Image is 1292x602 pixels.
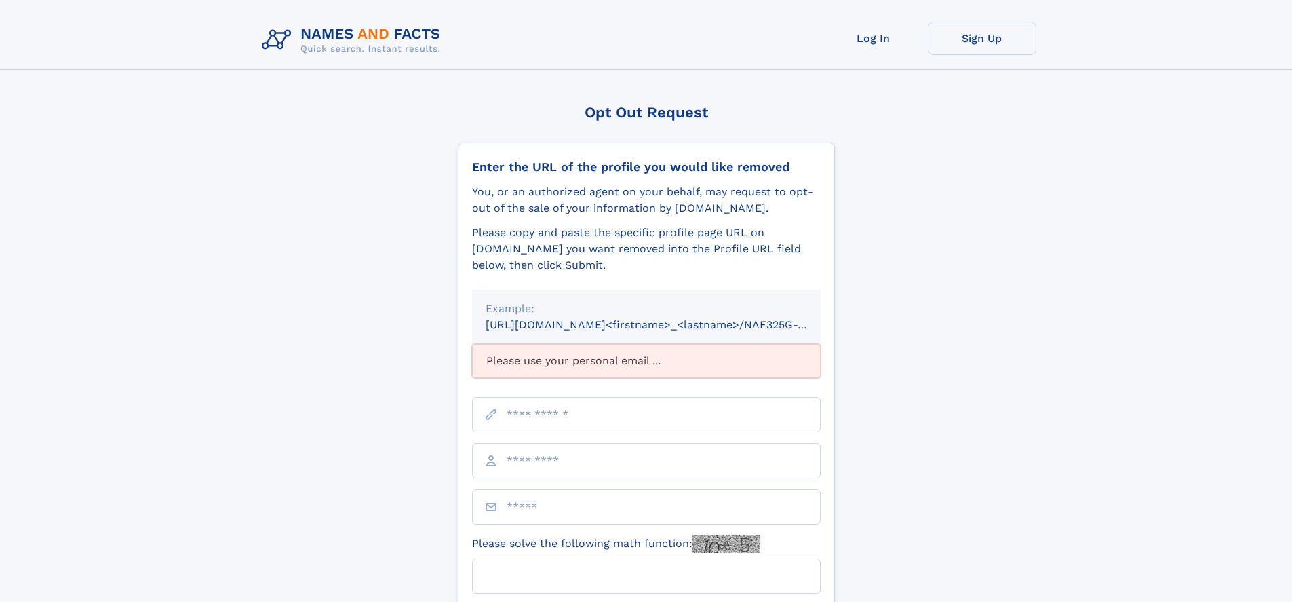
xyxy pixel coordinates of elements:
small: [URL][DOMAIN_NAME]<firstname>_<lastname>/NAF325G-xxxxxxxx [486,318,846,331]
a: Sign Up [928,22,1036,55]
div: Enter the URL of the profile you would like removed [472,159,821,174]
div: Please copy and paste the specific profile page URL on [DOMAIN_NAME] you want removed into the Pr... [472,225,821,274]
img: Logo Names and Facts [256,22,452,58]
div: You, or an authorized agent on your behalf, may request to opt-out of the sale of your informatio... [472,184,821,217]
a: Log In [819,22,928,55]
div: Opt Out Request [458,104,835,121]
div: Example: [486,301,807,317]
div: Please use your personal email ... [472,344,821,378]
label: Please solve the following math function: [472,535,760,553]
